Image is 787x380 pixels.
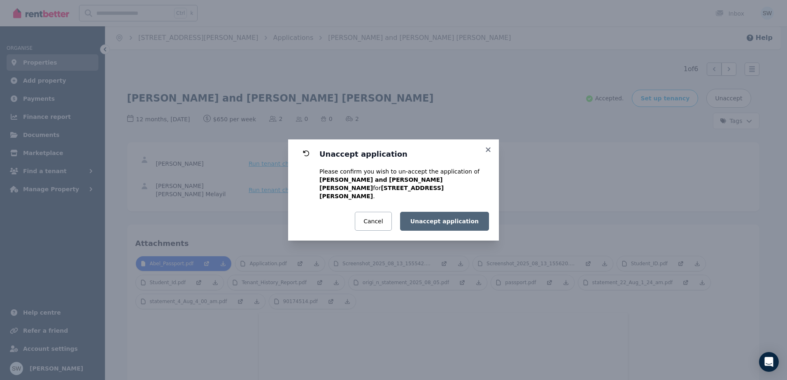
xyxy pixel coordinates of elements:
[319,176,442,191] b: [PERSON_NAME] and [PERSON_NAME] [PERSON_NAME]
[759,352,779,372] div: Open Intercom Messenger
[319,149,489,159] h3: Unaccept application
[319,167,489,200] p: Please confirm you wish to un-accept the application of for .
[319,185,444,199] b: [STREET_ADDRESS][PERSON_NAME]
[355,212,391,231] button: Cancel
[400,212,489,231] button: Unaccept application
